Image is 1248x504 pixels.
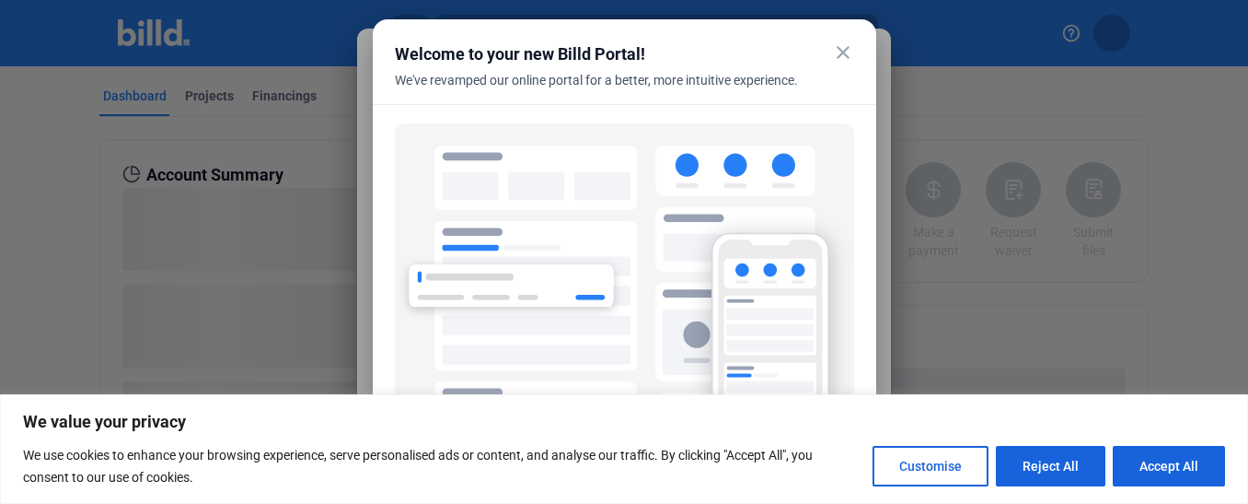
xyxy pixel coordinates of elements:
button: Customise [872,446,988,486]
button: Accept All [1113,446,1225,486]
p: We value your privacy [23,411,1225,433]
mat-icon: close [832,41,854,64]
div: Welcome to your new Billd Portal! [395,41,808,67]
div: We've revamped our online portal for a better, more intuitive experience. [395,71,808,111]
p: We use cookies to enhance your browsing experience, serve personalised ads or content, and analys... [23,444,859,488]
button: Reject All [996,446,1105,486]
